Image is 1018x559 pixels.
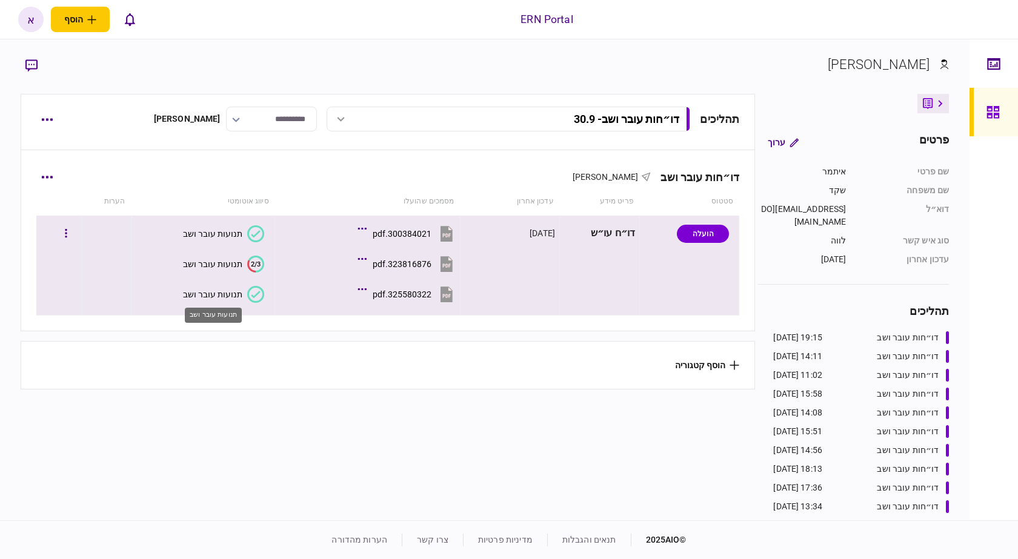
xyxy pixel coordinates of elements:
[758,165,846,178] div: איתמר
[361,250,456,277] button: 323816876.pdf
[858,234,949,247] div: סוג איש קשר
[758,131,808,153] button: ערוך
[758,234,846,247] div: לווה
[773,388,822,400] div: 15:58 [DATE]
[82,188,131,216] th: הערות
[758,203,846,228] div: [EMAIL_ADDRESS][DOMAIN_NAME]
[773,406,822,419] div: 14:08 [DATE]
[183,259,242,269] div: תנועות עובר ושב
[773,388,949,400] a: דו״חות עובר ושב15:58 [DATE]
[574,113,679,125] div: דו״חות עובר ושב - 30.9
[560,188,640,216] th: פריט מידע
[478,535,533,544] a: מדיניות פרטיות
[858,165,949,178] div: שם פרטי
[251,260,261,268] text: 2/3
[877,369,939,382] div: דו״חות עובר ושב
[373,289,431,299] div: 325580322.pdf
[530,227,555,239] div: [DATE]
[521,12,573,27] div: ERN Portal
[373,229,431,239] div: 300384021.pdf
[183,225,264,242] button: תנועות עובר ושב
[183,229,242,239] div: תנועות עובר ושב
[640,188,739,216] th: סטטוס
[700,111,739,127] div: תהליכים
[877,350,939,363] div: דו״חות עובר ושב
[154,113,221,125] div: [PERSON_NAME]
[183,289,242,299] div: תנועות עובר ושב
[758,184,846,197] div: שקד
[773,444,822,457] div: 14:56 [DATE]
[461,188,560,216] th: עדכון אחרון
[275,188,461,216] th: מסמכים שהועלו
[675,360,739,370] button: הוסף קטגוריה
[858,203,949,228] div: דוא״ל
[858,184,949,197] div: שם משפחה
[773,425,949,438] a: דו״חות עובר ושב15:51 [DATE]
[631,534,687,546] div: © 2025 AIO
[331,535,387,544] a: הערות מהדורה
[773,444,949,457] a: דו״חות עובר ושב14:56 [DATE]
[131,188,275,216] th: סיווג אוטומטי
[773,500,822,513] div: 13:34 [DATE]
[373,259,431,269] div: 323816876.pdf
[773,463,822,475] div: 18:13 [DATE]
[773,369,949,382] a: דו״חות עובר ושב11:02 [DATE]
[562,535,616,544] a: תנאים והגבלות
[677,225,729,243] div: הועלה
[877,481,939,494] div: דו״חות עובר ושב
[877,388,939,400] div: דו״חות עובר ושב
[773,463,949,475] a: דו״חות עובר ושב18:13 [DATE]
[858,253,949,266] div: עדכון אחרון
[51,7,110,32] button: פתח תפריט להוספת לקוח
[877,500,939,513] div: דו״חות עובר ושב
[183,256,264,273] button: 2/3תנועות עובר ושב
[773,406,949,419] a: דו״חות עובר ושב14:08 [DATE]
[877,463,939,475] div: דו״חות עובר ושב
[183,286,264,303] button: תנועות עובר ושב
[773,369,822,382] div: 11:02 [DATE]
[773,331,822,344] div: 19:15 [DATE]
[773,500,949,513] a: דו״חות עובר ושב13:34 [DATE]
[417,535,448,544] a: צרו קשר
[773,481,822,494] div: 17:36 [DATE]
[877,406,939,419] div: דו״חות עובר ושב
[758,303,949,319] div: תהליכים
[773,350,949,363] a: דו״חות עובר ושב14:11 [DATE]
[361,280,456,308] button: 325580322.pdf
[828,55,930,74] div: [PERSON_NAME]
[573,172,639,182] span: [PERSON_NAME]
[361,220,456,247] button: 300384021.pdf
[185,308,242,323] div: תנועות עובר ושב
[651,171,739,184] div: דו״חות עובר ושב
[773,425,822,438] div: 15:51 [DATE]
[564,220,635,247] div: דו״ח עו״ש
[758,253,846,266] div: [DATE]
[327,107,690,131] button: דו״חות עובר ושב- 30.9
[919,131,950,153] div: פרטים
[773,350,822,363] div: 14:11 [DATE]
[773,331,949,344] a: דו״חות עובר ושב19:15 [DATE]
[18,7,44,32] button: א
[117,7,142,32] button: פתח רשימת התראות
[877,444,939,457] div: דו״חות עובר ושב
[773,481,949,494] a: דו״חות עובר ושב17:36 [DATE]
[877,425,939,438] div: דו״חות עובר ושב
[877,331,939,344] div: דו״חות עובר ושב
